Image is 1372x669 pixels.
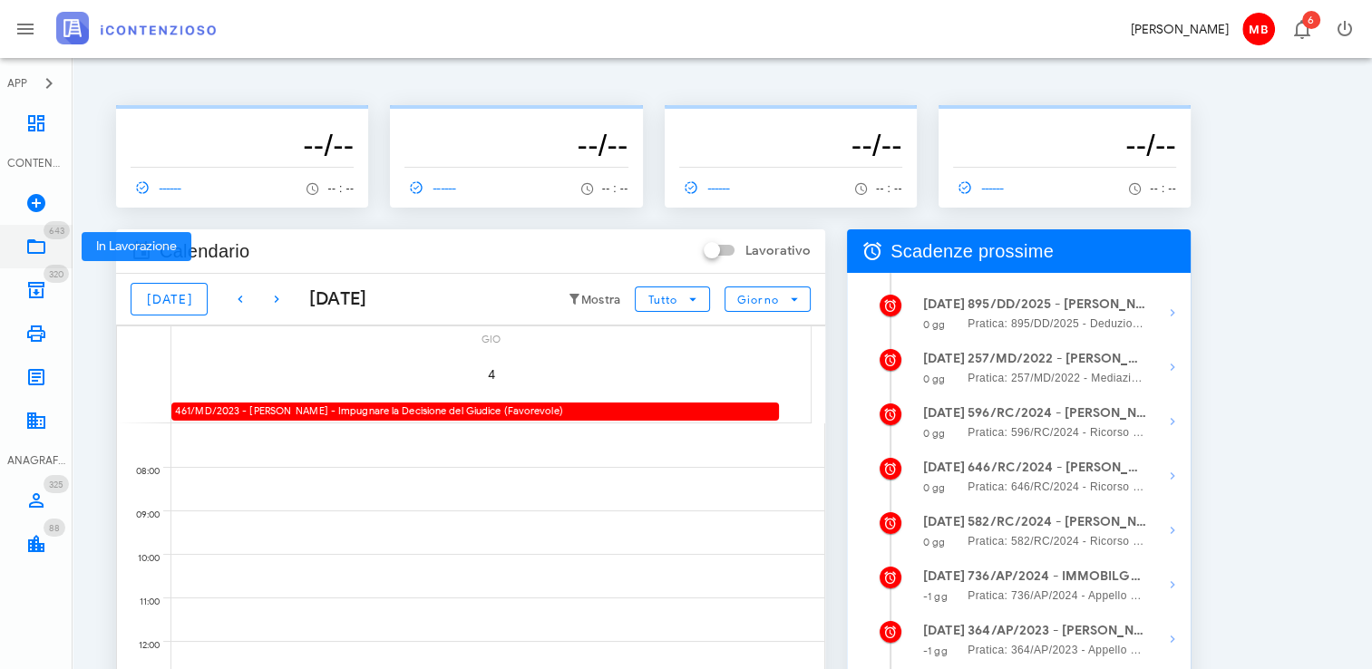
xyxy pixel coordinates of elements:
[1150,182,1176,195] span: -- : --
[295,286,367,313] div: [DATE]
[44,519,65,537] span: Distintivo
[647,293,677,306] span: Tutto
[56,12,216,44] img: logo-text-2x.png
[968,423,1146,441] span: Pratica: 596/RC/2024 - Ricorso contro Agenzia delle entrate-Riscossione (Udienza)
[923,373,945,385] small: 0 gg
[602,182,628,195] span: -- : --
[1154,295,1191,331] button: Mostra dettagli
[117,635,163,655] div: 12:00
[968,567,1146,587] strong: 736/AP/2024 - IMMOBILGREEN INVEST SRL - Depositare Documenti per Udienza
[131,175,190,200] a: ------
[953,179,1006,196] span: ------
[953,112,1176,127] p: --------------
[171,402,779,420] div: 461/MD/2023 - [PERSON_NAME] - Impugnare la Decisione del Giudice (Favorevole)
[1154,567,1191,603] button: Mostra dettagli
[923,623,965,638] strong: [DATE]
[968,369,1146,387] span: Pratica: 257/MD/2022 - Mediazione / Reclamo contro Agenzia delle entrate-Riscossione (Udienza)
[923,427,945,440] small: 0 gg
[131,283,208,315] button: [DATE]
[679,175,739,200] a: ------
[1154,403,1191,440] button: Mostra dettagli
[923,296,965,312] strong: [DATE]
[745,242,811,260] label: Lavorativo
[968,532,1146,550] span: Pratica: 582/RC/2024 - Ricorso contro Agenzia delle entrate-Riscossione (Udienza)
[923,590,948,603] small: -1 gg
[581,293,621,307] small: Mostra
[1154,512,1191,548] button: Mostra dettagli
[49,479,63,490] span: 325
[1154,349,1191,385] button: Mostra dettagli
[7,155,65,171] div: CONTENZIOSO
[44,475,69,493] span: Distintivo
[968,315,1146,333] span: Pratica: 895/DD/2025 - Deduzioni Difensive contro Agenzia delle entrate-Riscossione
[1236,7,1280,51] button: MB
[876,182,902,195] span: -- : --
[1154,621,1191,657] button: Mostra dettagli
[968,641,1146,659] span: Pratica: 364/AP/2023 - Appello contro SOGET Spa (Udienza)
[171,326,811,349] div: gio
[923,460,965,475] strong: [DATE]
[953,175,1013,200] a: ------
[953,127,1176,163] h3: --/--
[404,127,628,163] h3: --/--
[466,349,517,400] button: 4
[404,175,464,200] a: ------
[117,592,163,612] div: 11:00
[1131,20,1229,39] div: [PERSON_NAME]
[1154,458,1191,494] button: Mostra dettagli
[968,621,1146,641] strong: 364/AP/2023 - [PERSON_NAME]si in Udienza
[923,514,965,529] strong: [DATE]
[635,286,709,312] button: Tutto
[404,179,457,196] span: ------
[923,318,945,331] small: 0 gg
[968,349,1146,369] strong: 257/MD/2022 - [PERSON_NAME] - Invio Memorie per Udienza
[923,536,945,548] small: 0 gg
[117,548,163,568] div: 10:00
[7,452,65,469] div: ANAGRAFICA
[923,481,945,494] small: 0 gg
[923,351,965,366] strong: [DATE]
[968,403,1146,423] strong: 596/RC/2024 - [PERSON_NAME] - Presentarsi in [GEOGRAPHIC_DATA]
[44,221,70,239] span: Distintivo
[923,568,965,584] strong: [DATE]
[160,237,249,266] span: Calendario
[1242,13,1275,45] span: MB
[890,237,1054,266] span: Scadenze prossime
[1302,11,1320,29] span: Distintivo
[117,461,163,481] div: 08:00
[968,478,1146,496] span: Pratica: 646/RC/2024 - Ricorso contro Agenzia delle entrate-Riscossione (Udienza)
[49,268,63,280] span: 320
[44,265,69,283] span: Distintivo
[923,405,965,421] strong: [DATE]
[146,292,192,307] span: [DATE]
[1280,7,1323,51] button: Distintivo
[49,225,64,237] span: 643
[968,512,1146,532] strong: 582/RC/2024 - [PERSON_NAME]si in [GEOGRAPHIC_DATA]
[131,112,354,127] p: --------------
[679,127,902,163] h3: --/--
[725,286,811,312] button: Giorno
[968,458,1146,478] strong: 646/RC/2024 - [PERSON_NAME]si in Udienza
[736,293,779,306] span: Giorno
[968,295,1146,315] strong: 895/DD/2025 - [PERSON_NAME] - Depositare i documenti processuali
[466,367,517,383] span: 4
[679,179,732,196] span: ------
[968,587,1146,605] span: Pratica: 736/AP/2024 - Appello contro Agenzia delle entrate-Riscossione (Udienza)
[49,522,60,534] span: 88
[327,182,354,195] span: -- : --
[923,645,948,657] small: -1 gg
[131,179,183,196] span: ------
[131,127,354,163] h3: --/--
[404,112,628,127] p: --------------
[117,505,163,525] div: 09:00
[679,112,902,127] p: --------------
